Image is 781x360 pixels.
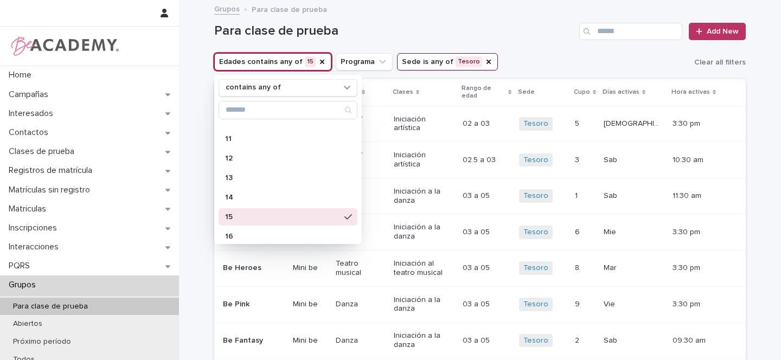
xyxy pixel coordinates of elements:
[219,101,357,119] input: Search
[604,153,619,165] p: Sab
[293,300,327,309] p: Mini be
[604,334,619,345] p: Sab
[214,178,746,214] tr: Be AquaMini beDanzaIniciación a la danza03 a 0503 a 05 Tesoro 11 SabSab 11:30 am
[673,263,728,273] p: 3:30 pm
[225,174,340,182] p: 13
[673,228,728,237] p: 3:30 pm
[394,187,454,205] p: Iniciación a la danza
[293,336,327,345] p: Mini be
[214,2,240,15] a: Grupos
[214,142,746,178] tr: Be DiamondMini beDanza / músicaIniciación artística02.5 a 0302.5 a 03 Tesoro 33 SabSab 10:30 am
[4,223,66,233] p: Inscripciones
[214,23,575,39] h1: Para clase de prueba
[4,127,57,138] p: Contactos
[4,302,97,311] p: Para clase de prueba
[463,334,492,345] p: 03 a 05
[575,261,581,273] p: 8
[336,300,385,309] p: Danza
[673,191,728,201] p: 11:30 am
[214,250,746,286] tr: Be HeroesMini beTeatro musicalIniciación al teatro musical03 a 0503 a 05 Tesoro 88 MarMar 3:30 pm
[673,156,728,165] p: 10:30 am
[226,83,281,92] p: contains any of
[4,185,99,195] p: Matrículas sin registro
[575,117,581,128] p: 5
[575,189,580,201] p: 1
[4,108,62,119] p: Interesados
[689,23,746,40] a: Add New
[604,226,618,237] p: Mie
[604,189,619,201] p: Sab
[397,53,498,70] button: Sede
[707,28,739,35] span: Add New
[604,298,617,309] p: Vie
[4,319,51,329] p: Abiertos
[336,336,385,345] p: Danza
[575,298,582,309] p: 9
[336,53,393,70] button: Programa
[523,156,548,165] a: Tesoro
[523,191,548,201] a: Tesoro
[523,263,548,273] a: Tesoro
[463,261,492,273] p: 03 a 05
[523,336,548,345] a: Tesoro
[575,153,581,165] p: 3
[4,89,57,100] p: Campañas
[579,23,682,40] input: Search
[393,86,413,98] p: Clases
[394,151,454,169] p: Iniciación artística
[4,242,67,252] p: Interacciones
[9,35,120,57] img: WPrjXfSUmiLcdUfaYY4Q
[673,300,728,309] p: 3:30 pm
[523,228,548,237] a: Tesoro
[225,233,340,240] p: 16
[214,106,746,142] tr: Be BronzeMini beDanza / músicaIniciación artística02 a 0302 a 03 Tesoro 55 [DEMOGRAPHIC_DATA][DEM...
[463,117,492,128] p: 02 a 03
[394,259,454,278] p: Iniciación al teatro musical
[219,101,357,119] div: Search
[463,226,492,237] p: 03 a 05
[223,263,283,273] p: Be Heroes
[293,263,327,273] p: Mini be
[4,146,83,157] p: Clases de prueba
[214,323,746,359] tr: Be FantasyMini beDanzaIniciación a la danza03 a 0503 a 05 Tesoro 22 SabSab 09:30 am
[4,280,44,290] p: Grupos
[4,261,39,271] p: PQRS
[4,204,55,214] p: Matriculas
[523,300,548,309] a: Tesoro
[463,189,492,201] p: 03 a 05
[523,119,548,128] a: Tesoro
[4,70,40,80] p: Home
[214,286,746,323] tr: Be PinkMini beDanzaIniciación a la danza03 a 0503 a 05 Tesoro 99 VieVie 3:30 pm
[223,336,283,345] p: Be Fantasy
[574,86,590,98] p: Cupo
[690,54,746,70] button: Clear all filters
[575,226,582,237] p: 6
[463,153,498,165] p: 02.5 a 03
[603,86,639,98] p: Días activas
[462,82,505,102] p: Rango de edad
[394,331,454,350] p: Iniciación a la danza
[673,336,728,345] p: 09:30 am
[4,337,80,346] p: Próximo período
[394,295,454,314] p: Iniciación a la danza
[336,259,385,278] p: Teatro musical
[604,117,666,128] p: [DEMOGRAPHIC_DATA]
[673,119,728,128] p: 3:30 pm
[225,213,340,221] p: 15
[394,115,454,133] p: Iniciación artística
[4,165,101,176] p: Registros de matrícula
[223,300,283,309] p: Be Pink
[225,135,340,143] p: 11
[394,223,454,241] p: Iniciación a la danza
[214,53,331,70] button: Edades
[225,194,340,201] p: 14
[252,3,327,15] p: Para clase de prueba
[604,261,619,273] p: Mar
[463,298,492,309] p: 03 a 05
[575,334,581,345] p: 2
[694,59,746,66] span: Clear all filters
[225,155,340,162] p: 12
[214,214,746,250] tr: Be CuteMini beDanzaIniciación a la danza03 a 0503 a 05 Tesoro 66 MieMie 3:30 pm
[671,86,710,98] p: Hora activas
